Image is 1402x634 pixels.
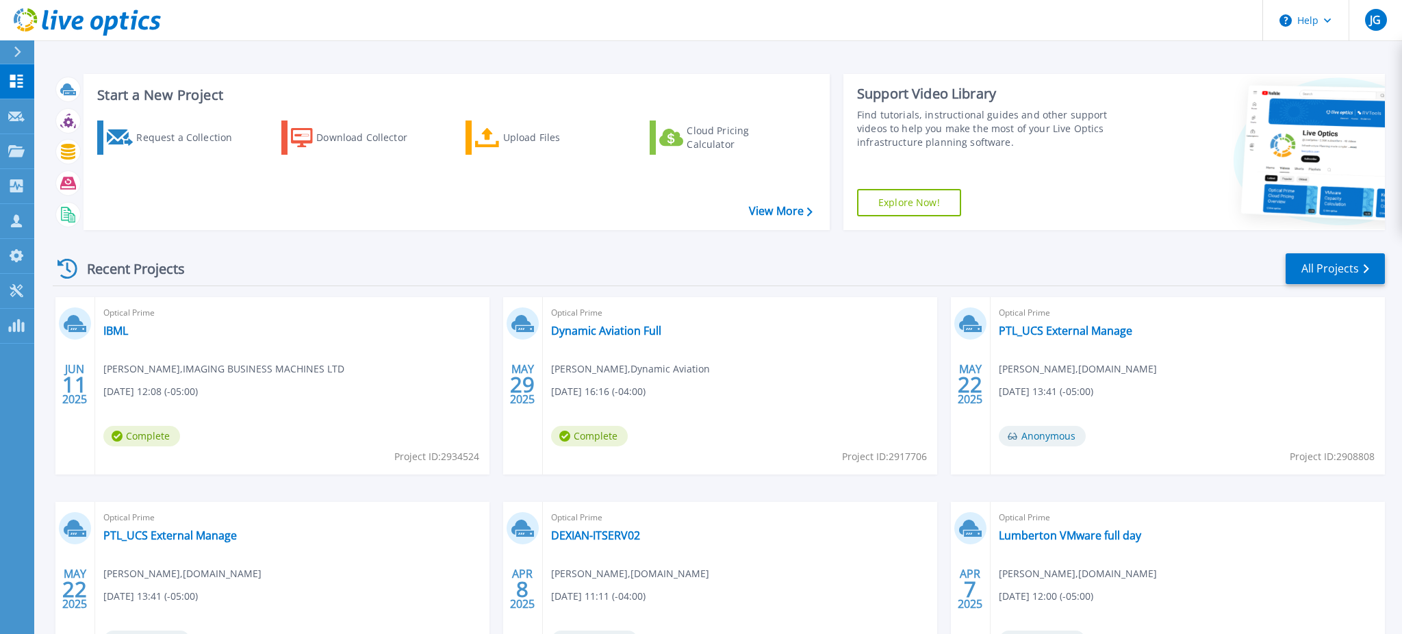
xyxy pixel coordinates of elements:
span: [DATE] 11:11 (-04:00) [551,589,646,604]
div: Support Video Library [857,85,1134,103]
span: Complete [103,426,180,446]
a: PTL_UCS External Manage [999,324,1132,338]
span: [DATE] 13:41 (-05:00) [103,589,198,604]
span: Optical Prime [551,305,929,320]
div: MAY 2025 [62,564,88,614]
span: Optical Prime [999,510,1377,525]
a: PTL_UCS External Manage [103,529,237,542]
a: Download Collector [281,121,434,155]
div: Find tutorials, instructional guides and other support videos to help you make the most of your L... [857,108,1134,149]
span: [PERSON_NAME] , [DOMAIN_NAME] [999,362,1157,377]
span: Optical Prime [551,510,929,525]
span: Optical Prime [103,510,481,525]
span: 29 [510,379,535,390]
span: 22 [958,379,982,390]
span: Anonymous [999,426,1086,446]
span: Project ID: 2917706 [842,449,927,464]
span: 11 [62,379,87,390]
span: [PERSON_NAME] , [DOMAIN_NAME] [551,566,709,581]
span: Complete [551,426,628,446]
span: [DATE] 12:08 (-05:00) [103,384,198,399]
span: 22 [62,583,87,595]
a: Dynamic Aviation Full [551,324,661,338]
span: Project ID: 2934524 [394,449,479,464]
span: [PERSON_NAME] , Dynamic Aviation [551,362,710,377]
span: Optical Prime [999,305,1377,320]
div: Cloud Pricing Calculator [687,124,796,151]
div: APR 2025 [957,564,983,614]
h3: Start a New Project [97,88,812,103]
span: [DATE] 16:16 (-04:00) [551,384,646,399]
a: Lumberton VMware full day [999,529,1141,542]
span: [DATE] 12:00 (-05:00) [999,589,1093,604]
span: [DATE] 13:41 (-05:00) [999,384,1093,399]
div: MAY 2025 [509,359,535,409]
div: APR 2025 [509,564,535,614]
div: Download Collector [316,124,426,151]
span: 8 [516,583,528,595]
a: Cloud Pricing Calculator [650,121,802,155]
span: [PERSON_NAME] , IMAGING BUSINESS MACHINES LTD [103,362,344,377]
span: JG [1370,14,1381,25]
div: MAY 2025 [957,359,983,409]
a: DEXIAN-ITSERV02 [551,529,640,542]
span: Project ID: 2908808 [1290,449,1375,464]
div: Request a Collection [136,124,246,151]
a: Explore Now! [857,189,961,216]
span: Optical Prime [103,305,481,320]
div: JUN 2025 [62,359,88,409]
a: All Projects [1286,253,1385,284]
span: 7 [964,583,976,595]
div: Recent Projects [53,252,203,286]
span: [PERSON_NAME] , [DOMAIN_NAME] [103,566,262,581]
span: [PERSON_NAME] , [DOMAIN_NAME] [999,566,1157,581]
a: Upload Files [466,121,618,155]
a: View More [749,205,813,218]
div: Upload Files [503,124,613,151]
a: Request a Collection [97,121,250,155]
a: IBML [103,324,128,338]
